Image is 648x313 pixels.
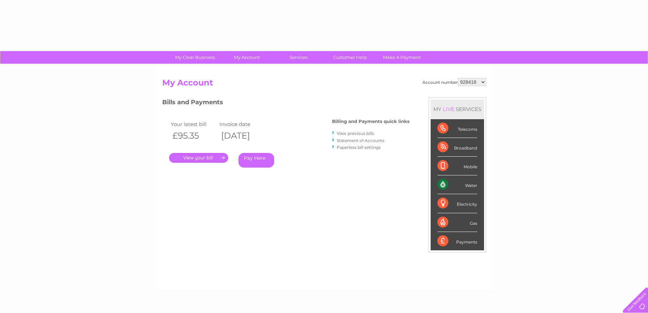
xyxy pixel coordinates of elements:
td: Your latest bill [169,120,218,129]
div: Broadband [437,138,477,157]
a: View previous bills [337,131,374,136]
a: Customer Help [322,51,378,64]
a: . [169,153,228,163]
h4: Billing and Payments quick links [332,119,410,124]
div: LIVE [442,106,456,112]
div: Water [437,175,477,194]
a: Pay Here [238,153,274,168]
a: Make A Payment [374,51,430,64]
a: Statement of Accounts [337,138,384,143]
div: MY SERVICES [431,99,484,119]
div: Mobile [437,157,477,175]
h2: My Account [162,78,486,91]
div: Gas [437,213,477,232]
div: Electricity [437,194,477,213]
div: Payments [437,232,477,250]
a: My Account [219,51,275,64]
a: Services [270,51,327,64]
div: Telecoms [437,119,477,138]
a: Paperless bill settings [337,145,381,150]
h3: Bills and Payments [162,97,410,109]
div: Account number [422,78,486,86]
th: £95.35 [169,129,218,143]
td: Invoice date [218,120,267,129]
a: My Clear Business [167,51,223,64]
th: [DATE] [218,129,267,143]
